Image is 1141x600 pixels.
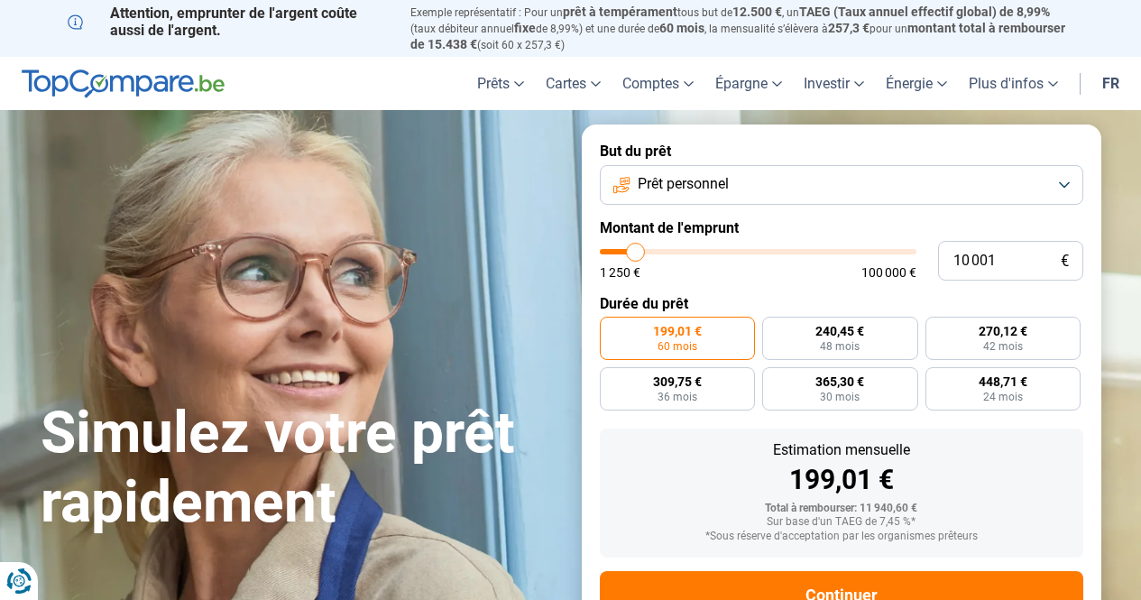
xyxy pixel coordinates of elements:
[600,143,1083,160] label: But du prêt
[22,69,225,98] img: TopCompare
[793,57,875,110] a: Investir
[614,531,1069,543] div: *Sous réserve d'acceptation par les organismes prêteurs
[410,5,1074,52] p: Exemple représentatif : Pour un tous but de , un (taux débiteur annuel de 8,99%) et une durée de ...
[612,57,704,110] a: Comptes
[658,341,697,352] span: 60 mois
[614,516,1069,529] div: Sur base d'un TAEG de 7,45 %*
[979,325,1027,337] span: 270,12 €
[828,21,870,35] span: 257,3 €
[979,375,1027,388] span: 448,71 €
[983,341,1023,352] span: 42 mois
[563,5,677,19] span: prêt à tempérament
[658,392,697,402] span: 36 mois
[600,295,1083,312] label: Durée du prêt
[600,165,1083,205] button: Prêt personnel
[535,57,612,110] a: Cartes
[1091,57,1130,110] a: fr
[41,399,560,538] h1: Simulez votre prêt rapidement
[799,5,1050,19] span: TAEG (Taux annuel effectif global) de 8,99%
[614,466,1069,494] div: 199,01 €
[410,21,1065,51] span: montant total à rembourser de 15.438 €
[875,57,958,110] a: Énergie
[614,443,1069,457] div: Estimation mensuelle
[600,266,640,279] span: 1 250 €
[600,219,1083,236] label: Montant de l'emprunt
[958,57,1069,110] a: Plus d'infos
[653,325,702,337] span: 199,01 €
[659,21,704,35] span: 60 mois
[1061,254,1069,269] span: €
[704,57,793,110] a: Épargne
[653,375,702,388] span: 309,75 €
[983,392,1023,402] span: 24 mois
[466,57,535,110] a: Prêts
[815,375,864,388] span: 365,30 €
[861,266,916,279] span: 100 000 €
[815,325,864,337] span: 240,45 €
[820,341,860,352] span: 48 mois
[638,174,729,194] span: Prêt personnel
[614,503,1069,515] div: Total à rembourser: 11 940,60 €
[68,5,389,39] p: Attention, emprunter de l'argent coûte aussi de l'argent.
[514,21,536,35] span: fixe
[732,5,782,19] span: 12.500 €
[820,392,860,402] span: 30 mois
